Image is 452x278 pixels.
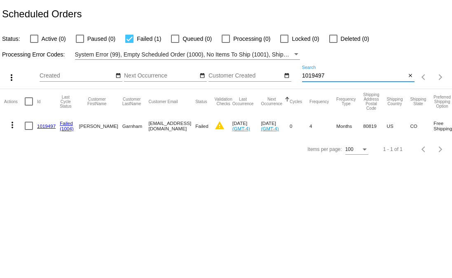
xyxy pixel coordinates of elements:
button: Change sorting for Id [37,99,40,104]
mat-cell: 80819 [363,114,387,138]
button: Clear [406,72,415,80]
button: Change sorting for Status [195,99,207,104]
mat-icon: date_range [199,73,205,79]
mat-select: Filter by Processing Error Codes [75,49,300,60]
mat-select: Items per page: [345,147,368,153]
input: Created [40,73,114,79]
a: 1019497 [37,123,56,129]
input: Search [302,73,406,79]
button: Previous page [416,69,432,85]
mat-icon: close [408,73,413,79]
button: Previous page [416,141,432,158]
span: Paused (0) [87,34,115,44]
mat-cell: [DATE] [261,114,290,138]
mat-cell: US [387,114,410,138]
mat-cell: CO [410,114,433,138]
button: Next page [432,69,449,85]
button: Change sorting for PreferredShippingOption [433,95,451,108]
span: Queued (0) [183,34,212,44]
button: Change sorting for Frequency [309,99,329,104]
mat-cell: Garnham [122,114,149,138]
div: 1 - 1 of 1 [383,146,403,152]
span: Status: [2,35,20,42]
button: Change sorting for CustomerLastName [122,97,141,106]
a: (GMT-4) [232,126,250,131]
span: 100 [345,146,354,152]
button: Next page [432,141,449,158]
mat-header-cell: Actions [4,89,25,114]
button: Change sorting for ShippingCountry [387,97,403,106]
mat-cell: 4 [309,114,336,138]
button: Change sorting for CustomerFirstName [79,97,115,106]
button: Change sorting for LastProcessingCycleId [60,95,71,108]
mat-icon: date_range [284,73,290,79]
span: Locked (0) [292,34,319,44]
span: Processing (0) [233,34,270,44]
span: Failed (1) [137,34,161,44]
mat-icon: more_vert [7,73,16,82]
button: Change sorting for LastOccurrenceUtc [232,97,254,106]
a: (GMT-4) [261,126,279,131]
mat-icon: warning [215,120,225,130]
button: Change sorting for ShippingState [410,97,426,106]
button: Change sorting for Cycles [290,99,302,104]
span: Processing Error Codes: [2,51,65,58]
input: Next Occurrence [124,73,198,79]
a: (1004) [60,126,74,131]
mat-cell: [DATE] [232,114,261,138]
mat-icon: more_vert [7,120,17,130]
mat-icon: date_range [115,73,121,79]
button: Change sorting for CustomerEmail [148,99,178,104]
button: Change sorting for FrequencyType [336,97,356,106]
h2: Scheduled Orders [2,8,82,20]
a: Failed [60,120,73,126]
mat-cell: 0 [290,114,309,138]
span: Deleted (0) [341,34,369,44]
mat-cell: [PERSON_NAME] [79,114,122,138]
span: Active (0) [42,34,66,44]
button: Change sorting for NextOccurrenceUtc [261,97,282,106]
div: Items per page: [307,146,342,152]
span: Failed [195,123,208,129]
button: Change sorting for ShippingPostcode [363,92,379,111]
mat-cell: Months [336,114,363,138]
input: Customer Created [208,73,283,79]
mat-cell: [EMAIL_ADDRESS][DOMAIN_NAME] [148,114,195,138]
mat-header-cell: Validation Checks [215,89,232,114]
